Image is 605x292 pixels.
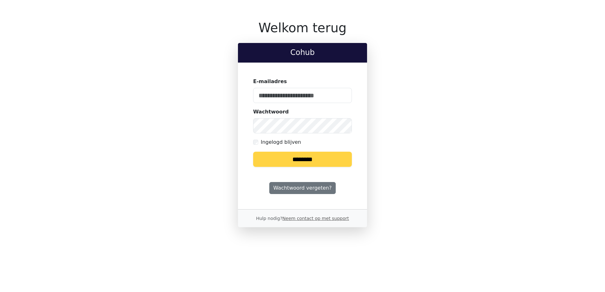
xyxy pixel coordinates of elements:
a: Wachtwoord vergeten? [269,182,336,194]
label: E-mailadres [253,78,287,85]
label: Ingelogd blijven [261,138,301,146]
h1: Welkom terug [238,20,367,35]
h2: Cohub [243,48,362,57]
label: Wachtwoord [253,108,289,116]
small: Hulp nodig? [256,216,349,221]
a: Neem contact op met support [282,216,349,221]
keeper-lock: Open Keeper Popup [339,92,347,99]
